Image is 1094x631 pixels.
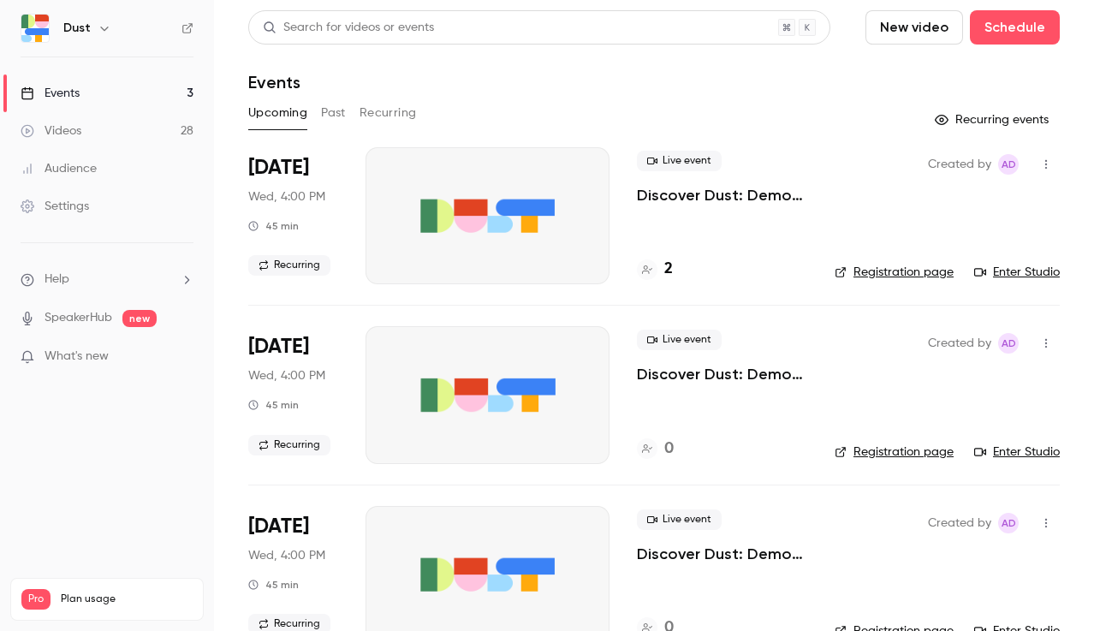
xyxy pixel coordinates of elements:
[122,310,157,327] span: new
[360,99,417,127] button: Recurring
[1002,154,1016,175] span: AD
[664,438,674,461] h4: 0
[21,85,80,102] div: Events
[998,333,1019,354] span: Alban Dumouilla
[21,198,89,215] div: Settings
[45,271,69,289] span: Help
[835,443,954,461] a: Registration page
[974,264,1060,281] a: Enter Studio
[637,330,722,350] span: Live event
[321,99,346,127] button: Past
[45,309,112,327] a: SpeakerHub
[248,333,309,360] span: [DATE]
[928,333,991,354] span: Created by
[928,154,991,175] span: Created by
[637,185,807,205] a: Discover Dust: Demos and Q&A
[664,258,673,281] h4: 2
[637,151,722,171] span: Live event
[637,364,807,384] a: Discover Dust: Demos and Q&A
[248,188,325,205] span: Wed, 4:00 PM
[21,160,97,177] div: Audience
[998,513,1019,533] span: Alban Dumouilla
[248,547,325,564] span: Wed, 4:00 PM
[637,509,722,530] span: Live event
[835,264,954,281] a: Registration page
[21,122,81,140] div: Videos
[248,219,299,233] div: 45 min
[248,435,330,455] span: Recurring
[45,348,109,366] span: What's new
[21,15,49,42] img: Dust
[865,10,963,45] button: New video
[637,438,674,461] a: 0
[248,398,299,412] div: 45 min
[1002,513,1016,533] span: AD
[248,326,338,463] div: Oct 29 Wed, 4:00 PM (Europe/Paris)
[263,19,434,37] div: Search for videos or events
[173,349,193,365] iframe: Noticeable Trigger
[974,443,1060,461] a: Enter Studio
[248,147,338,284] div: Oct 15 Wed, 4:00 PM (Europe/Paris)
[928,513,991,533] span: Created by
[248,72,300,92] h1: Events
[1002,333,1016,354] span: AD
[21,271,193,289] li: help-dropdown-opener
[970,10,1060,45] button: Schedule
[637,258,673,281] a: 2
[21,589,51,610] span: Pro
[248,578,299,592] div: 45 min
[248,367,325,384] span: Wed, 4:00 PM
[248,154,309,182] span: [DATE]
[927,106,1060,134] button: Recurring events
[637,544,807,564] a: Discover Dust: Demos and Q&A
[61,592,193,606] span: Plan usage
[248,255,330,276] span: Recurring
[63,20,91,37] h6: Dust
[998,154,1019,175] span: Alban Dumouilla
[248,513,309,540] span: [DATE]
[248,99,307,127] button: Upcoming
